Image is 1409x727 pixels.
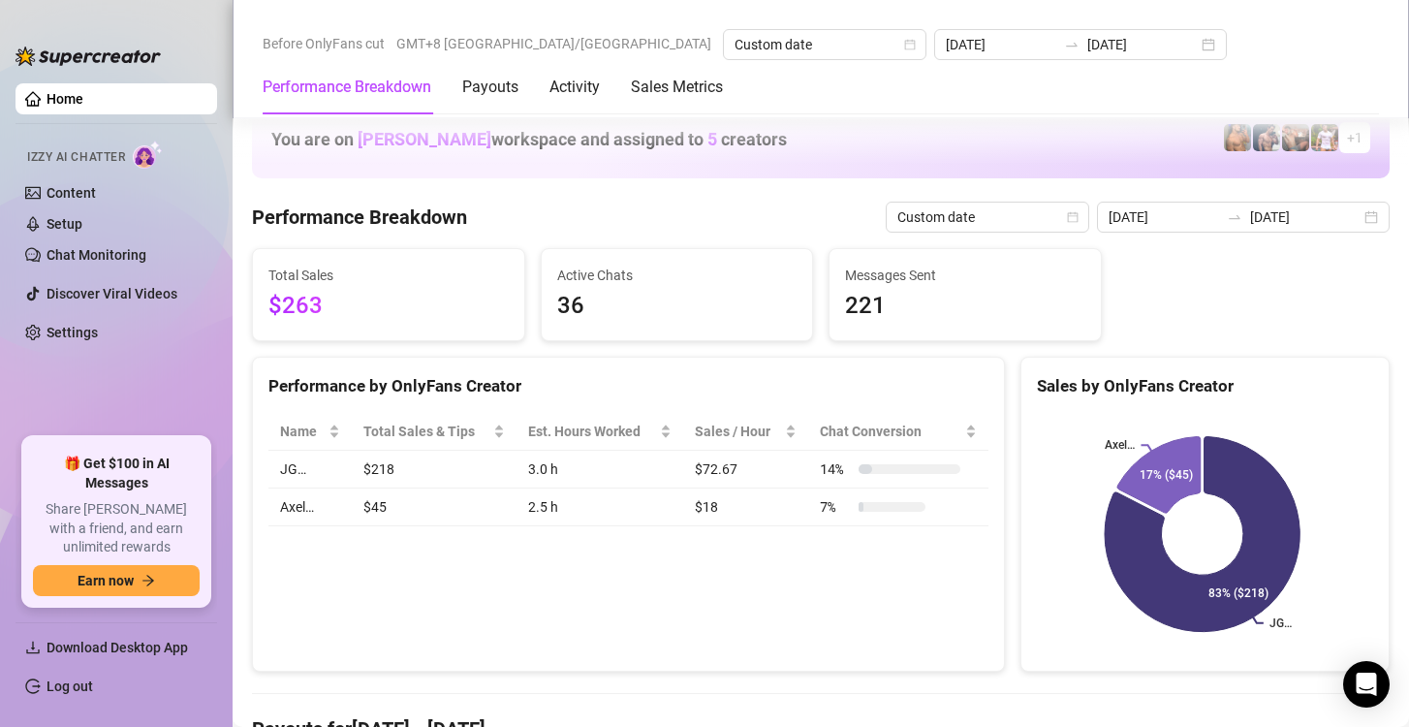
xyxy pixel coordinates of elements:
a: Log out [47,679,93,694]
span: 14 % [820,458,851,480]
span: Messages Sent [845,265,1085,286]
span: 221 [845,288,1085,325]
span: Custom date [897,203,1078,232]
span: Share [PERSON_NAME] with a friend, and earn unlimited rewards [33,500,200,557]
th: Chat Conversion [808,413,988,451]
span: [PERSON_NAME] [358,129,491,149]
button: Earn nowarrow-right [33,565,200,596]
img: logo-BBDzfeDw.svg [16,47,161,66]
span: $263 [268,288,509,325]
span: arrow-right [141,574,155,587]
td: Axel… [268,489,352,526]
span: Before OnlyFans cut [263,29,385,58]
span: 7 % [820,496,851,518]
span: calendar [904,39,916,50]
span: download [25,640,41,655]
span: Izzy AI Chatter [27,148,125,167]
td: $45 [352,489,517,526]
td: 2.5 h [517,489,683,526]
span: Custom date [735,30,915,59]
a: Home [47,91,83,107]
img: JG [1224,124,1251,151]
div: Performance Breakdown [263,76,431,99]
td: JG… [268,451,352,489]
a: Setup [47,216,82,232]
th: Sales / Hour [683,413,809,451]
img: Axel [1253,124,1280,151]
img: Osvaldo [1282,124,1309,151]
div: Payouts [462,76,518,99]
th: Total Sales & Tips [352,413,517,451]
span: 36 [557,288,798,325]
div: Open Intercom Messenger [1343,661,1390,708]
span: Chat Conversion [820,421,961,442]
a: Content [47,185,96,201]
a: Discover Viral Videos [47,286,177,301]
td: 3.0 h [517,451,683,489]
input: End date [1087,34,1198,55]
a: Settings [47,325,98,340]
span: swap-right [1064,37,1080,52]
input: Start date [1109,206,1219,228]
div: Activity [549,76,600,99]
span: to [1227,209,1242,225]
td: $218 [352,451,517,489]
span: Total Sales [268,265,509,286]
div: Performance by OnlyFans Creator [268,373,988,399]
span: Active Chats [557,265,798,286]
span: Earn now [78,573,134,588]
span: GMT+8 [GEOGRAPHIC_DATA]/[GEOGRAPHIC_DATA] [396,29,711,58]
span: + 1 [1347,127,1362,148]
input: Start date [946,34,1056,55]
img: AI Chatter [133,141,163,169]
span: swap-right [1227,209,1242,225]
img: Hector [1311,124,1338,151]
td: $18 [683,489,809,526]
th: Name [268,413,352,451]
span: 5 [707,129,717,149]
h1: You are on workspace and assigned to creators [271,129,787,150]
div: Sales by OnlyFans Creator [1037,373,1373,399]
text: Axel… [1106,438,1136,452]
div: Sales Metrics [631,76,723,99]
text: JG… [1269,616,1292,630]
span: Sales / Hour [695,421,782,442]
a: Chat Monitoring [47,247,146,263]
h4: Performance Breakdown [252,204,467,231]
div: Est. Hours Worked [528,421,656,442]
span: calendar [1067,211,1079,223]
span: Total Sales & Tips [363,421,489,442]
input: End date [1250,206,1361,228]
span: Name [280,421,325,442]
span: to [1064,37,1080,52]
td: $72.67 [683,451,809,489]
span: Download Desktop App [47,640,188,655]
span: 🎁 Get $100 in AI Messages [33,455,200,492]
